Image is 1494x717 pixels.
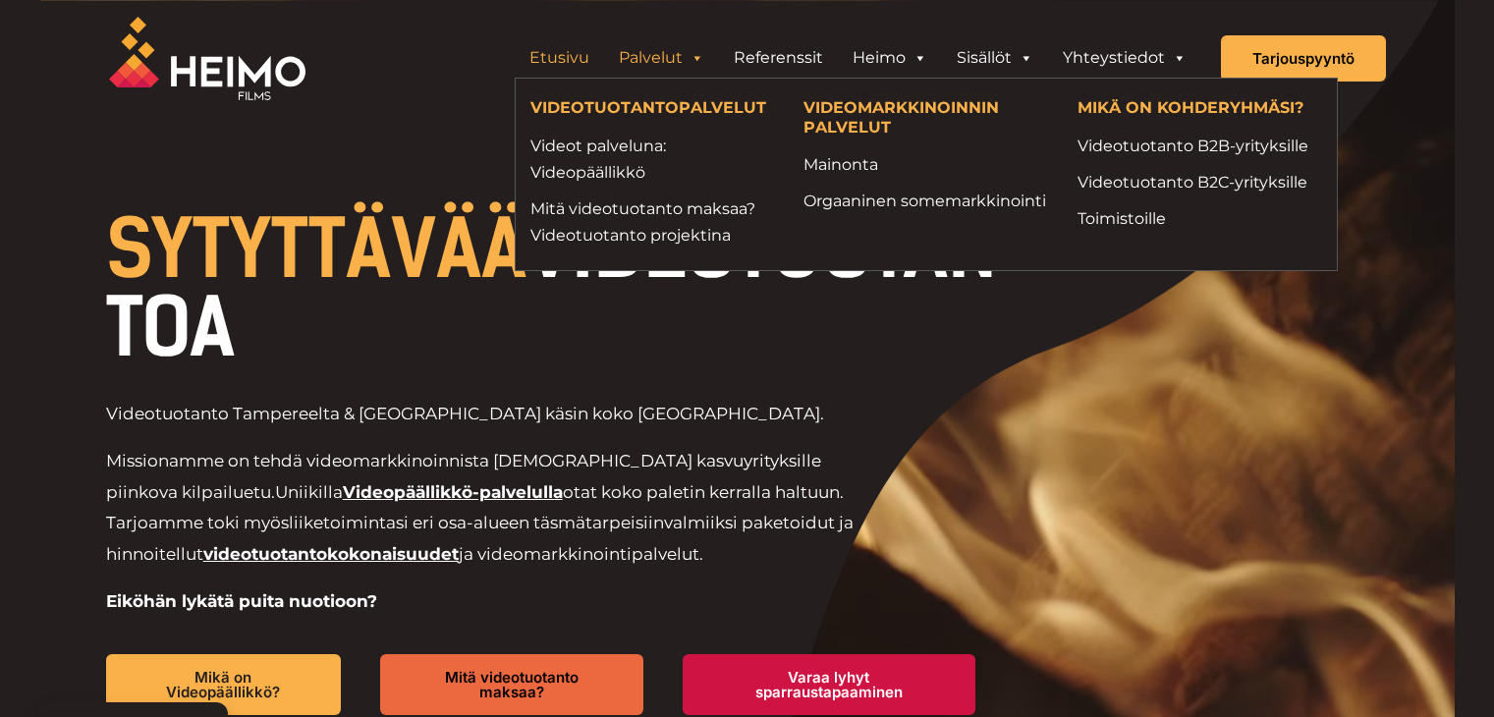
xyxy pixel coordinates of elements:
span: valmiiksi paketoidut ja hinnoitellut [106,513,854,564]
a: Toimistoille [1078,205,1322,232]
a: Mitä videotuotanto maksaa? [380,654,642,715]
a: Videopäällikkö-palvelulla [343,482,563,502]
h4: MIKÄ ON KOHDERYHMÄSI? [1078,98,1322,122]
span: Mikä on Videopäällikkö? [138,670,310,699]
a: Tarjouspyyntö [1221,35,1386,82]
a: Varaa lyhyt sparraustapaaminen [683,654,975,715]
p: Videotuotanto Tampereelta & [GEOGRAPHIC_DATA] käsin koko [GEOGRAPHIC_DATA]. [106,399,881,430]
span: Mitä videotuotanto maksaa? [412,670,611,699]
a: Sisällöt [942,38,1048,78]
a: Videotuotanto B2C-yrityksille [1078,169,1322,195]
a: Mainonta [803,151,1048,178]
p: Missionamme on tehdä videomarkkinoinnista [DEMOGRAPHIC_DATA] kasvuyrityksille piinkova kilpailuetu. [106,446,881,570]
h4: VIDEOTUOTANTOPALVELUT [530,98,775,122]
a: Heimo [838,38,942,78]
strong: Eiköhän lykätä puita nuotioon? [106,591,377,611]
a: Orgaaninen somemarkkinointi [803,188,1048,214]
a: videotuotantokokonaisuudet [203,544,459,564]
aside: Header Widget 1 [505,38,1211,78]
img: Heimo Filmsin logo [109,17,305,100]
span: ja videomarkkinointipalvelut. [459,544,703,564]
a: Videotuotanto B2B-yrityksille [1078,133,1322,159]
a: Mitä videotuotanto maksaa?Videotuotanto projektina [530,195,775,248]
h1: VIDEOTUOTANTOA [106,210,1015,367]
h4: VIDEOMARKKINOINNIN PALVELUT [803,98,1048,140]
a: Videot palveluna: Videopäällikkö [530,133,775,186]
a: Mikä on Videopäällikkö? [106,654,342,715]
span: SYTYTTÄVÄÄ [106,202,526,297]
span: Uniikilla [275,482,343,502]
span: liiketoimintasi eri osa-alueen täsmätarpeisiin [289,513,664,532]
a: Referenssit [719,38,838,78]
a: Palvelut [604,38,719,78]
span: Varaa lyhyt sparraustapaaminen [714,670,944,699]
a: Etusivu [515,38,604,78]
a: Yhteystiedot [1048,38,1201,78]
